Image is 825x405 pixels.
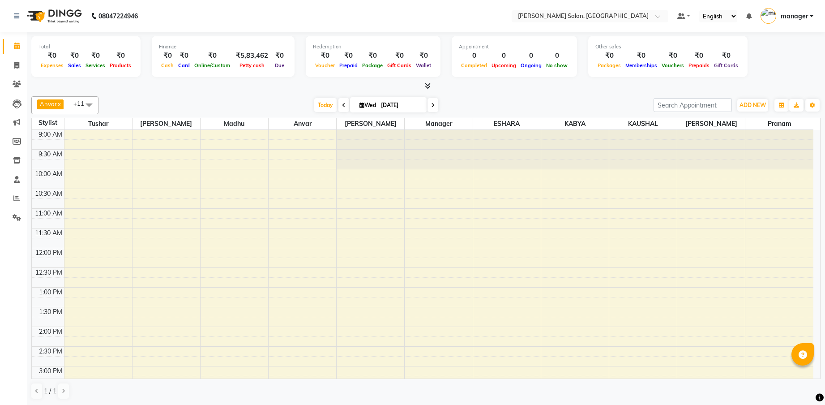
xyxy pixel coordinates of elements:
[489,51,518,61] div: 0
[314,98,337,112] span: Today
[405,118,472,129] span: manager
[33,189,64,198] div: 10:30 AM
[107,62,133,69] span: Products
[66,62,83,69] span: Sales
[595,62,623,69] span: Packages
[787,369,816,396] iframe: chat widget
[712,51,740,61] div: ₹0
[337,118,404,129] span: [PERSON_NAME]
[192,62,232,69] span: Online/Custom
[623,62,659,69] span: Memberships
[414,62,433,69] span: Wallet
[237,62,267,69] span: Petty cash
[541,118,609,129] span: KABYA
[133,118,200,129] span: [PERSON_NAME]
[459,43,570,51] div: Appointment
[73,100,91,107] span: +11
[272,51,287,61] div: ₹0
[64,118,132,129] span: Tushar
[518,51,544,61] div: 0
[712,62,740,69] span: Gift Cards
[192,51,232,61] div: ₹0
[40,100,57,108] span: Anvar
[745,118,813,129] span: pranam
[623,51,659,61] div: ₹0
[686,51,712,61] div: ₹0
[595,51,623,61] div: ₹0
[37,366,64,376] div: 3:00 PM
[313,51,337,61] div: ₹0
[57,100,61,108] a: x
[176,51,192,61] div: ₹0
[37,150,64,159] div: 9:30 AM
[37,130,64,139] div: 9:00 AM
[414,51,433,61] div: ₹0
[44,387,56,396] span: 1 / 1
[518,62,544,69] span: Ongoing
[159,43,287,51] div: Finance
[273,62,286,69] span: Due
[677,118,745,129] span: [PERSON_NAME]
[83,62,107,69] span: Services
[83,51,107,61] div: ₹0
[32,118,64,128] div: Stylist
[269,118,336,129] span: Anvar
[609,118,677,129] span: KAUSHAL
[740,102,766,108] span: ADD NEW
[37,327,64,336] div: 2:00 PM
[33,228,64,238] div: 11:30 AM
[595,43,740,51] div: Other sales
[378,99,423,112] input: 2025-09-03
[659,62,686,69] span: Vouchers
[686,62,712,69] span: Prepaids
[107,51,133,61] div: ₹0
[23,4,84,29] img: logo
[38,43,133,51] div: Total
[33,169,64,179] div: 10:00 AM
[34,248,64,258] div: 12:00 PM
[37,347,64,356] div: 2:30 PM
[659,51,686,61] div: ₹0
[313,43,433,51] div: Redemption
[37,288,64,297] div: 1:00 PM
[337,62,360,69] span: Prepaid
[201,118,268,129] span: Madhu
[459,51,489,61] div: 0
[459,62,489,69] span: Completed
[544,51,570,61] div: 0
[337,51,360,61] div: ₹0
[654,98,732,112] input: Search Appointment
[159,62,176,69] span: Cash
[781,12,808,21] span: manager
[489,62,518,69] span: Upcoming
[385,51,414,61] div: ₹0
[38,51,66,61] div: ₹0
[159,51,176,61] div: ₹0
[176,62,192,69] span: Card
[98,4,138,29] b: 08047224946
[385,62,414,69] span: Gift Cards
[357,102,378,108] span: Wed
[737,99,768,112] button: ADD NEW
[34,268,64,277] div: 12:30 PM
[66,51,83,61] div: ₹0
[313,62,337,69] span: Voucher
[473,118,541,129] span: ESHARA
[232,51,272,61] div: ₹5,83,462
[38,62,66,69] span: Expenses
[33,209,64,218] div: 11:00 AM
[761,8,776,24] img: manager
[360,51,385,61] div: ₹0
[544,62,570,69] span: No show
[360,62,385,69] span: Package
[37,307,64,317] div: 1:30 PM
